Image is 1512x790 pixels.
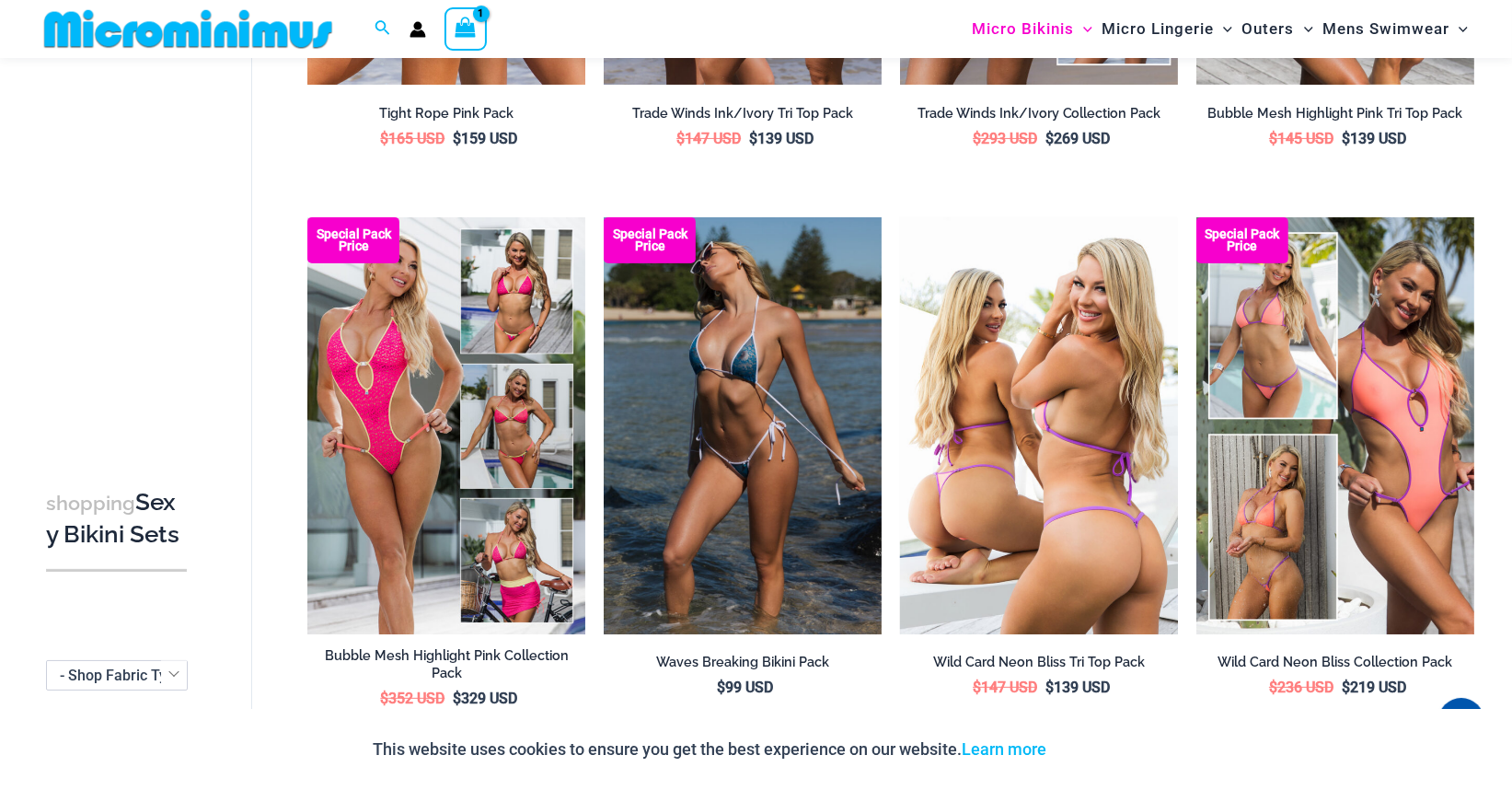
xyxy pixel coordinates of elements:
[1196,654,1474,671] h2: Wild Card Neon Bliss Collection Pack
[964,3,1475,55] nav: Site Navigation
[410,21,426,38] a: Account icon link
[1102,6,1214,52] span: Micro Lingerie
[375,17,391,41] a: Search icon link
[453,690,517,707] bdi: 329 USD
[1269,679,1277,696] span: $
[380,130,388,147] span: $
[749,130,757,147] span: $
[1342,679,1406,696] bdi: 219 USD
[1045,130,1054,147] span: $
[676,130,685,147] span: $
[1449,6,1468,52] span: Menu Toggle
[46,492,135,515] span: shopping
[900,217,1178,634] a: Wild Card Neon Bliss Tri Top PackWild Card Neon Bliss Tri Top Pack BWild Card Neon Bliss Tri Top ...
[1097,6,1237,52] a: Micro LingerieMenu ToggleMenu Toggle
[307,217,585,634] img: Collection Pack F
[900,654,1178,671] h2: Wild Card Neon Bliss Tri Top Pack
[1074,6,1092,52] span: Menu Toggle
[380,690,388,707] span: $
[307,105,585,129] a: Tight Rope Pink Pack
[307,217,585,634] a: Collection Pack F Collection Pack BCollection Pack B
[749,130,814,147] bdi: 139 USD
[46,487,187,551] h3: Sexy Bikini Sets
[1045,679,1054,696] span: $
[1242,6,1295,52] span: Outers
[46,62,212,430] iframe: TrustedSite Certified
[1318,6,1472,52] a: Mens SwimwearMenu ToggleMenu Toggle
[1238,6,1318,52] a: OutersMenu ToggleMenu Toggle
[307,647,585,681] h2: Bubble Mesh Highlight Pink Collection Pack
[1045,130,1110,147] bdi: 269 USD
[453,130,461,147] span: $
[604,217,882,634] a: Waves Breaking Ocean 312 Top 456 Bottom 08 Waves Breaking Ocean 312 Top 456 Bottom 04Waves Breaki...
[973,679,981,696] span: $
[1269,130,1277,147] span: $
[444,7,487,50] a: View Shopping Cart, 1 items
[374,736,1047,763] p: This website uses cookies to ensure you get the best experience on our website.
[717,679,773,696] bdi: 99 USD
[46,660,188,691] span: - Shop Fabric Type
[1196,105,1474,122] h2: Bubble Mesh Highlight Pink Tri Top Pack
[676,130,741,147] bdi: 147 USD
[1295,6,1313,52] span: Menu Toggle
[972,6,1074,52] span: Micro Bikinis
[60,667,183,684] span: - Shop Fabric Type
[1196,217,1474,634] img: Collection Pack (7)
[604,228,696,252] b: Special Pack Price
[453,690,461,707] span: $
[453,130,517,147] bdi: 159 USD
[307,105,585,122] h2: Tight Rope Pink Pack
[973,130,1037,147] bdi: 293 USD
[963,739,1047,759] a: Learn more
[380,130,444,147] bdi: 165 USD
[1196,105,1474,129] a: Bubble Mesh Highlight Pink Tri Top Pack
[604,105,882,129] a: Trade Winds Ink/Ivory Tri Top Pack
[604,217,882,634] img: Waves Breaking Ocean 312 Top 456 Bottom 08
[1196,228,1288,252] b: Special Pack Price
[1196,217,1474,634] a: Collection Pack (7) Collection Pack B (1)Collection Pack B (1)
[307,228,399,252] b: Special Pack Price
[1269,130,1333,147] bdi: 145 USD
[900,217,1178,634] img: Wild Card Neon Bliss Tri Top Pack B
[604,654,882,671] h2: Waves Breaking Bikini Pack
[604,654,882,678] a: Waves Breaking Bikini Pack
[1342,130,1350,147] span: $
[307,647,585,689] a: Bubble Mesh Highlight Pink Collection Pack
[900,105,1178,122] h2: Trade Winds Ink/Ivory Collection Pack
[900,105,1178,129] a: Trade Winds Ink/Ivory Collection Pack
[37,8,340,50] img: MM SHOP LOGO FLAT
[967,6,1097,52] a: Micro BikinisMenu ToggleMenu Toggle
[1342,130,1406,147] bdi: 139 USD
[1214,6,1232,52] span: Menu Toggle
[380,690,444,707] bdi: 352 USD
[1342,679,1350,696] span: $
[717,679,725,696] span: $
[900,654,1178,678] a: Wild Card Neon Bliss Tri Top Pack
[1045,679,1110,696] bdi: 139 USD
[973,130,981,147] span: $
[1061,727,1139,772] button: Accept
[1322,6,1449,52] span: Mens Swimwear
[604,105,882,122] h2: Trade Winds Ink/Ivory Tri Top Pack
[1269,679,1333,696] bdi: 236 USD
[1196,654,1474,678] a: Wild Card Neon Bliss Collection Pack
[47,661,187,690] span: - Shop Fabric Type
[973,679,1037,696] bdi: 147 USD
